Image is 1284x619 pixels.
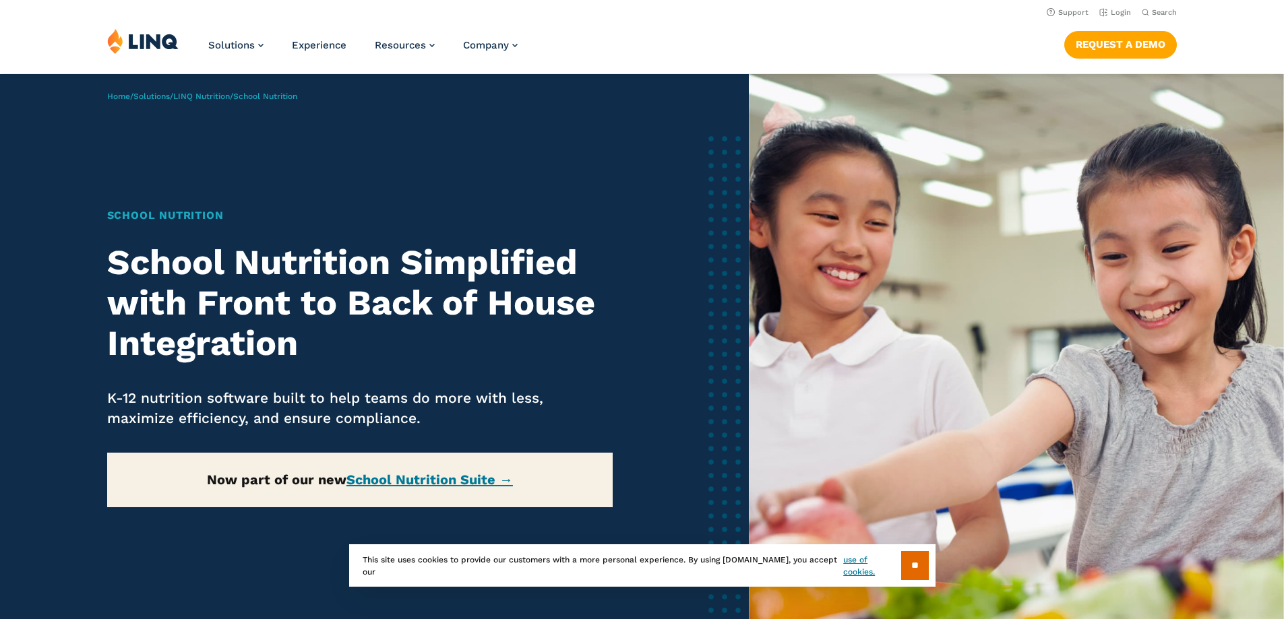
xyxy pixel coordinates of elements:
[375,39,435,51] a: Resources
[1142,7,1177,18] button: Open Search Bar
[346,471,513,488] a: School Nutrition Suite →
[292,39,346,51] a: Experience
[107,92,130,101] a: Home
[208,39,264,51] a: Solutions
[208,28,518,73] nav: Primary Navigation
[1152,8,1177,17] span: Search
[133,92,170,101] a: Solutions
[207,471,513,488] strong: Now part of our new
[107,207,613,224] h1: School Nutrition
[375,39,426,51] span: Resources
[463,39,518,51] a: Company
[349,544,936,587] div: This site uses cookies to provide our customers with a more personal experience. By using [DOMAIN...
[843,554,900,578] a: use of cookies.
[1064,31,1177,58] a: Request a Demo
[463,39,509,51] span: Company
[107,28,179,54] img: LINQ | K‑12 Software
[233,92,297,101] span: School Nutrition
[107,388,613,428] p: K-12 nutrition software built to help teams do more with less, maximize efficiency, and ensure co...
[1099,8,1131,17] a: Login
[107,242,613,363] h2: School Nutrition Simplified with Front to Back of House Integration
[208,39,255,51] span: Solutions
[107,92,297,101] span: / / /
[173,92,230,101] a: LINQ Nutrition
[1064,28,1177,58] nav: Button Navigation
[1047,8,1089,17] a: Support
